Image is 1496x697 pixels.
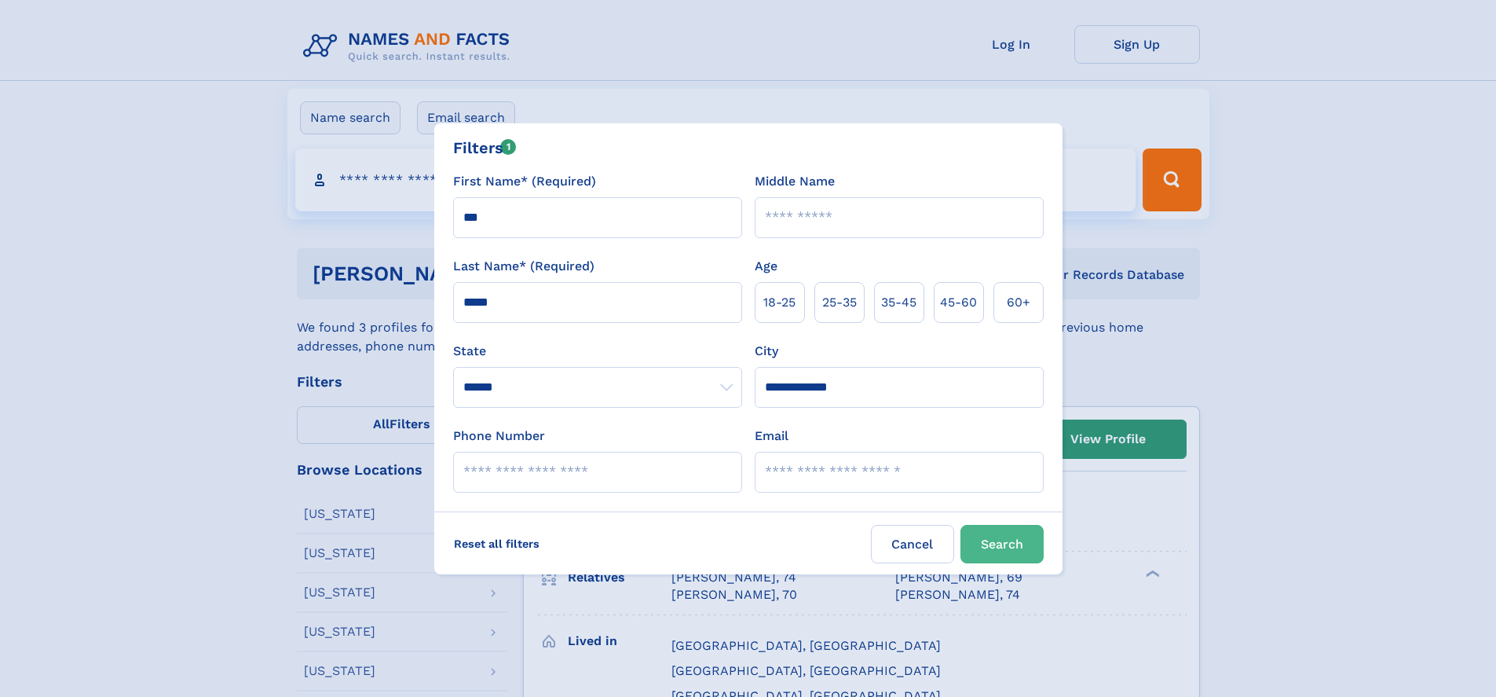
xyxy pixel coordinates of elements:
[755,342,778,361] label: City
[755,172,835,191] label: Middle Name
[822,293,857,312] span: 25‑35
[1007,293,1030,312] span: 60+
[453,342,742,361] label: State
[453,427,545,446] label: Phone Number
[453,257,594,276] label: Last Name* (Required)
[755,257,777,276] label: Age
[881,293,916,312] span: 35‑45
[453,172,596,191] label: First Name* (Required)
[444,525,550,563] label: Reset all filters
[755,427,788,446] label: Email
[940,293,977,312] span: 45‑60
[453,136,517,160] div: Filters
[871,525,954,563] label: Cancel
[763,293,796,312] span: 18‑25
[960,525,1044,563] button: Search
